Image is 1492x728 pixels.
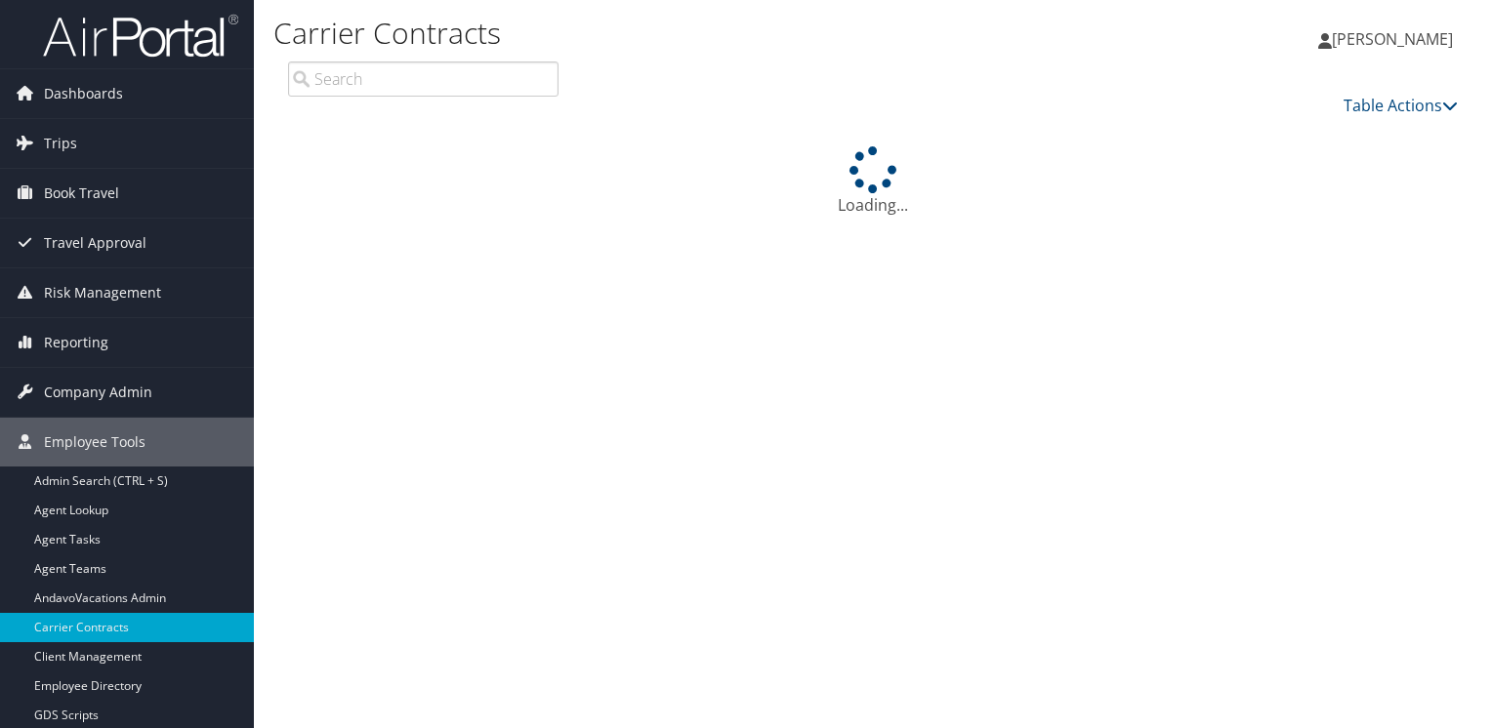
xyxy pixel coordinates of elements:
a: Table Actions [1344,95,1458,116]
span: Dashboards [44,69,123,118]
span: Reporting [44,318,108,367]
span: Travel Approval [44,219,146,267]
input: Search [288,61,559,97]
span: Company Admin [44,368,152,417]
h1: Carrier Contracts [273,13,1073,54]
span: Trips [44,119,77,168]
div: Loading... [273,146,1472,217]
span: [PERSON_NAME] [1332,28,1453,50]
span: Book Travel [44,169,119,218]
span: Risk Management [44,268,161,317]
span: Employee Tools [44,418,145,466]
img: airportal-logo.png [43,13,238,59]
a: [PERSON_NAME] [1318,10,1472,68]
